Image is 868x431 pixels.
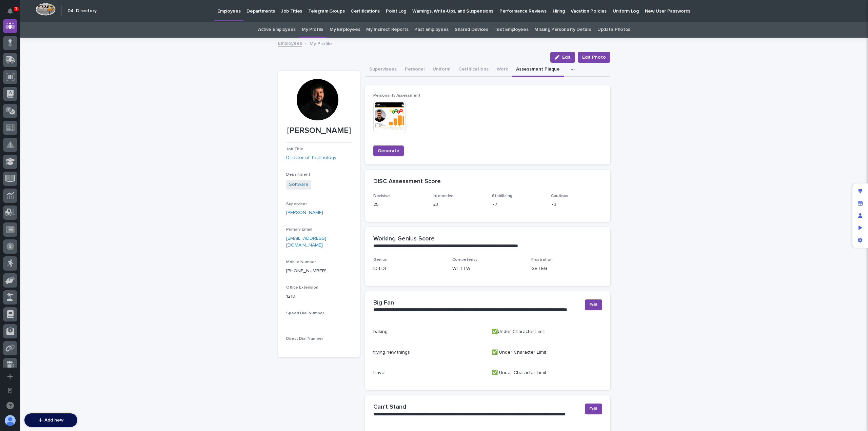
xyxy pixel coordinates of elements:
span: Personality Assessment [373,94,420,98]
span: Help Docs [14,144,37,151]
p: 1210 [286,293,352,300]
p: 1 [15,6,17,11]
img: 1736555164131-43832dd5-751b-4058-ba23-39d91318e5a0 [7,75,19,87]
h2: DISC Assessment Score [373,178,441,185]
button: users-avatar [3,413,17,428]
img: Jeff Miller [7,109,18,120]
button: Notifications [3,4,17,18]
span: Competency [452,258,477,262]
a: Missing Personality Details [534,22,591,38]
span: Decisive [373,194,390,198]
div: Notifications1 [8,8,17,19]
span: Onboarding Call [49,144,86,151]
button: Edit [550,52,575,63]
p: ✅ Under Character Limit [492,349,603,356]
p: WT | TW [452,265,523,272]
span: Mobile Number [286,260,316,264]
div: We're available if you need us! [23,82,86,87]
a: My Indirect Reports [366,22,408,38]
div: Edit layout [854,185,866,197]
img: Stacker [7,6,20,20]
p: How can we help? [7,38,123,48]
h2: Working Genius Score [373,235,435,243]
span: Department [286,173,310,177]
p: 73 [551,201,602,208]
a: [PHONE_NUMBER] [286,269,327,273]
span: Primary Email [286,228,312,232]
h2: 04. Directory [67,8,97,14]
span: Edit Photo [582,54,606,61]
span: Interactive [433,194,454,198]
h2: Can't Stand [373,404,406,411]
p: ✅ Under Character Limit [492,369,603,376]
button: Generate [373,145,404,156]
p: travel [373,369,484,376]
span: Job Title [286,147,303,151]
div: 🔗 [42,144,48,150]
p: 53 [433,201,484,208]
img: Workspace Logo [36,3,56,16]
a: Test Employees [494,22,529,38]
div: Start new chat [23,75,111,82]
p: My Profile [310,39,332,47]
button: Uniform [429,63,454,77]
div: 📖 [7,144,12,150]
button: Open workspace settings [3,384,17,398]
a: 📖Help Docs [4,141,40,153]
span: [PERSON_NAME] [21,116,55,121]
a: Update Photos [597,22,630,38]
span: Office Extension [286,286,318,290]
button: Open support chat [3,398,17,413]
h2: Big Fan [373,299,394,307]
button: Edit [585,404,602,414]
div: Manage fields and data [854,197,866,210]
span: Cautious [551,194,568,198]
p: GE | EG [531,265,602,272]
a: Employees [278,39,302,47]
p: - [286,318,352,326]
a: Director of Technology [286,154,336,161]
button: Personal [401,63,429,77]
span: [DATE] [60,116,74,121]
a: My Profile [302,22,323,38]
span: Generate [378,148,399,154]
span: Speed Dial Number [286,311,324,315]
div: Past conversations [7,99,45,104]
button: Add new [24,413,77,427]
span: • [56,116,59,121]
a: Software [289,181,309,188]
a: [PERSON_NAME] [286,209,323,216]
div: App settings [854,234,866,246]
button: Supervisees [365,63,401,77]
a: Powered byPylon [48,160,82,165]
button: Assessment Plaque [512,63,564,77]
p: ID | DI [373,265,444,272]
span: Pylon [67,160,82,165]
a: Past Employees [414,22,449,38]
button: Edit [585,299,602,310]
span: Frustration [531,258,553,262]
button: Work [493,63,512,77]
p: ✅Under Character Limit [492,328,603,335]
span: Stabilizing [492,194,512,198]
span: Supervisor [286,202,307,206]
p: [PERSON_NAME] [286,126,352,136]
p: baking [373,328,484,335]
span: Genius [373,258,387,262]
button: Certifications [454,63,493,77]
button: See all [105,97,123,105]
a: Active Employees [258,22,296,38]
span: Edit [562,55,571,60]
a: My Employees [330,22,360,38]
div: Manage users [854,210,866,222]
p: Welcome 👋 [7,27,123,38]
span: Direct Dial Number [286,337,323,341]
a: [EMAIL_ADDRESS][DOMAIN_NAME] [286,236,326,248]
p: trying new things [373,349,484,356]
span: Edit [589,406,598,412]
span: Edit [589,301,598,308]
button: Edit Photo [578,52,610,63]
button: Start new chat [115,77,123,85]
a: 🔗Onboarding Call [40,141,89,153]
div: Preview as [854,222,866,234]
